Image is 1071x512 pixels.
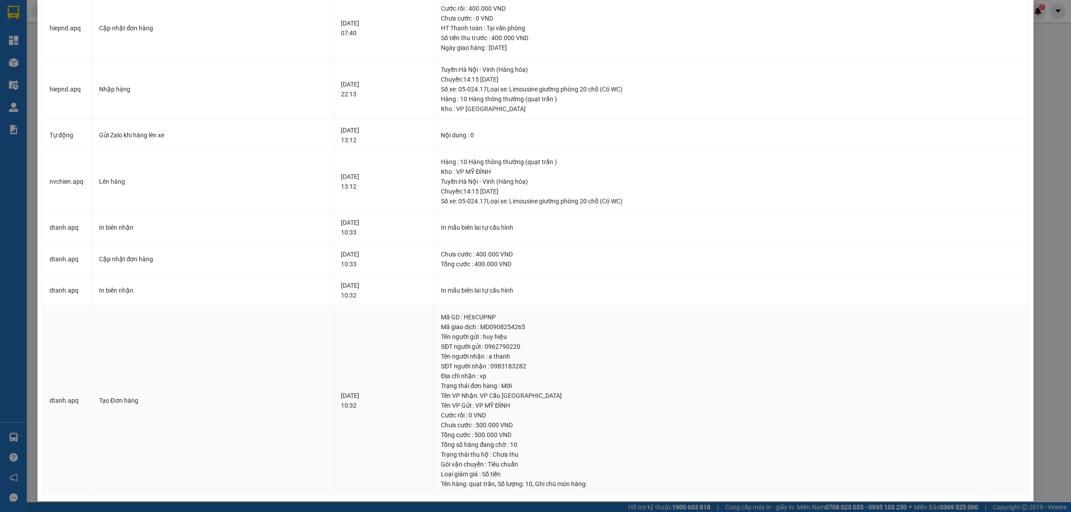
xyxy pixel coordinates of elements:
div: Gói vận chuyển : Tiêu chuẩn [441,459,1021,469]
td: hiepnd.apq [42,59,92,120]
span: 10 [525,480,532,487]
div: [DATE] 07:40 [341,18,426,38]
div: [DATE] 10:32 [341,281,426,300]
div: Trạng thái thu hộ : Chưa thu [441,450,1021,459]
div: Tên VP Nhận: VP Cầu [GEOGRAPHIC_DATA] [441,391,1021,401]
div: Loại giảm giá : Số tiền [441,469,1021,479]
td: nvchien.apq [42,151,92,212]
div: In mẫu biên lai tự cấu hình [441,223,1021,232]
div: Mã giao dịch : MD0908254265 [441,322,1021,332]
div: SĐT người nhận : 0983183282 [441,361,1021,371]
div: Địa chỉ nhận : vp [441,371,1021,381]
div: Chưa cước : 500.000 VND [441,420,1021,430]
div: Tên người nhận : a thanh [441,351,1021,361]
div: [DATE] 10:33 [341,218,426,237]
div: Số tiền thu trước : 400.000 VND [441,33,1021,43]
div: Tên hàng: , Số lượng: , Ghi chú món hàng: [441,479,1021,489]
div: HT Thanh toán : Tại văn phòng [441,23,1021,33]
div: In biên nhận [99,285,327,295]
div: Tạo Đơn hàng [99,396,327,405]
div: Cập nhật đơn hàng [99,254,327,264]
div: SĐT người gửi : 0962790220 [441,342,1021,351]
div: Tuyến : Hà Nội - Vinh (Hàng hóa) Chuyến: 14:15 [DATE] Số xe: 05-024.17 Loại xe: Limousine giường ... [441,177,1021,206]
div: Nội dung : 0 [441,130,1021,140]
div: Kho : VP [GEOGRAPHIC_DATA] [441,104,1021,114]
div: Chưa cước : 0 VND [441,13,1021,23]
div: Cước rồi : 0 VND [441,410,1021,420]
div: Hàng : 10 Hàng thông thường (quạt trần ) [441,157,1021,167]
td: dtanh.apq [42,244,92,275]
div: Lên hàng [99,177,327,186]
div: Tổng số hàng đang chờ : 10 [441,440,1021,450]
div: Hàng : 10 Hàng thông thường (quạt trần ) [441,94,1021,104]
td: Tự động [42,120,92,151]
div: Tuyến : Hà Nội - Vinh (Hàng hóa) Chuyến: 14:15 [DATE] Số xe: 05-024.17 Loại xe: Limousine giường ... [441,65,1021,94]
div: Mã GD : HE6CUPNP [441,312,1021,322]
div: [DATE] 22:13 [341,79,426,99]
div: [DATE] 10:33 [341,249,426,269]
span: quạt trần [469,480,495,487]
div: Tổng cước : 400.000 VND [441,259,1021,269]
div: Chưa cước : 400.000 VND [441,249,1021,259]
div: Nhập hàng [99,84,327,94]
div: Tên người gửi : huy hiệu [441,332,1021,342]
td: dtanh.apq [42,275,92,306]
div: Trạng thái đơn hàng : Mới [441,381,1021,391]
div: In mẫu biên lai tự cấu hình [441,285,1021,295]
div: Cập nhật đơn hàng [99,23,327,33]
div: Kho : VP MỸ ĐÌNH [441,167,1021,177]
div: [DATE] 10:32 [341,391,426,410]
div: Ngày giao hàng : [DATE] [441,43,1021,53]
td: dtanh.apq [42,306,92,495]
div: [DATE] 13:12 [341,172,426,191]
div: In biên nhận [99,223,327,232]
div: Tên VP Gửi : VP MỸ ĐÌNH [441,401,1021,410]
div: [DATE] 13:12 [341,125,426,145]
div: Gửi Zalo khi hàng lên xe [99,130,327,140]
td: dtanh.apq [42,212,92,244]
div: Cước rồi : 400.000 VND [441,4,1021,13]
div: Tổng cước : 500.000 VND [441,430,1021,440]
